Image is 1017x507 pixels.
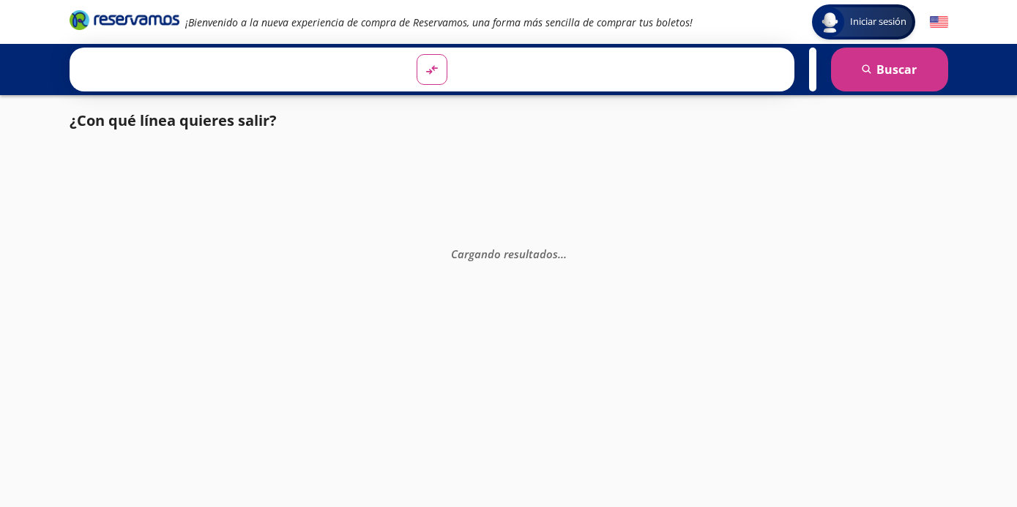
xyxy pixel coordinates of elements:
[564,246,567,260] span: .
[70,9,179,31] i: Brand Logo
[70,9,179,35] a: Brand Logo
[558,246,561,260] span: .
[831,48,948,91] button: Buscar
[70,110,277,132] p: ¿Con qué línea quieres salir?
[185,15,693,29] em: ¡Bienvenido a la nueva experiencia de compra de Reservamos, una forma más sencilla de comprar tus...
[451,246,567,260] em: Cargando resultados
[930,13,948,31] button: English
[561,246,564,260] span: .
[844,15,912,29] span: Iniciar sesión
